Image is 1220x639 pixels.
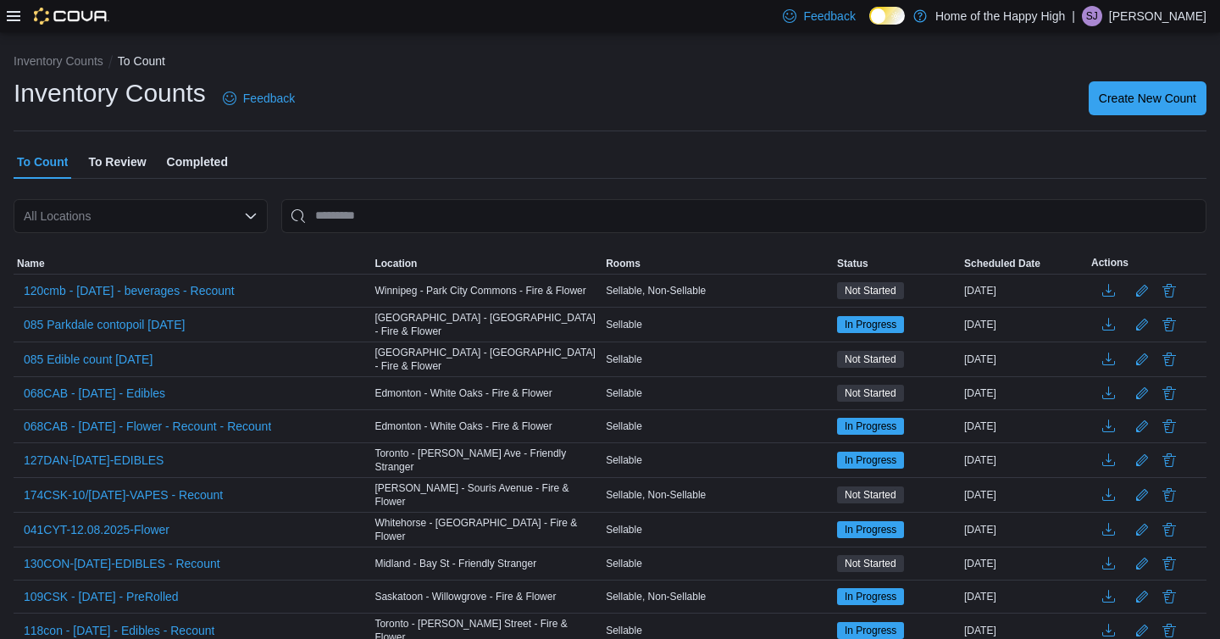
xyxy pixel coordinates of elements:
[1089,81,1206,115] button: Create New Count
[803,8,855,25] span: Feedback
[17,482,230,508] button: 174CSK-10/[DATE]-VAPES - Recount
[24,486,223,503] span: 174CSK-10/[DATE]-VAPES - Recount
[24,622,214,639] span: 118con - [DATE] - Edibles - Recount
[118,54,165,68] button: To Count
[837,418,904,435] span: In Progress
[845,352,896,367] span: Not Started
[24,316,185,333] span: 085 Parkdale contopoil [DATE]
[961,553,1088,574] div: [DATE]
[24,351,152,368] span: 085 Edible count [DATE]
[24,385,165,402] span: 068CAB - [DATE] - Edibles
[602,314,834,335] div: Sellable
[24,452,164,469] span: 127DAN-[DATE]-EDIBLES
[24,418,271,435] span: 068CAB - [DATE] - Flower - Recount - Recount
[837,282,904,299] span: Not Started
[845,419,896,434] span: In Progress
[14,253,371,274] button: Name
[845,589,896,604] span: In Progress
[374,516,599,543] span: Whitehorse - [GEOGRAPHIC_DATA] - Fire & Flower
[88,145,146,179] span: To Review
[216,81,302,115] a: Feedback
[17,381,172,406] button: 068CAB - [DATE] - Edibles
[845,556,896,571] span: Not Started
[961,416,1088,436] div: [DATE]
[602,253,834,274] button: Rooms
[1159,485,1179,505] button: Delete
[961,520,1088,540] div: [DATE]
[1132,517,1152,542] button: Edit count details
[24,588,179,605] span: 109CSK - [DATE] - PreRolled
[374,420,552,433] span: Edmonton - White Oaks - Fire & Flower
[837,257,868,270] span: Status
[374,481,599,508] span: [PERSON_NAME] - Souris Avenue - Fire & Flower
[845,283,896,298] span: Not Started
[24,521,169,538] span: 041CYT-12.08.2025-Flower
[602,383,834,403] div: Sellable
[1132,347,1152,372] button: Edit count details
[964,257,1040,270] span: Scheduled Date
[1159,520,1179,540] button: Delete
[14,76,206,110] h1: Inventory Counts
[1091,256,1128,269] span: Actions
[1159,281,1179,301] button: Delete
[602,586,834,607] div: Sellable, Non-Sellable
[1159,450,1179,470] button: Delete
[17,312,191,337] button: 085 Parkdale contopoil [DATE]
[243,90,295,107] span: Feedback
[935,6,1065,26] p: Home of the Happy High
[34,8,109,25] img: Cova
[281,199,1206,233] input: This is a search bar. After typing your query, hit enter to filter the results lower in the page.
[602,450,834,470] div: Sellable
[602,281,834,301] div: Sellable, Non-Sellable
[1159,416,1179,436] button: Delete
[845,453,896,468] span: In Progress
[17,584,186,609] button: 109CSK - [DATE] - PreRolled
[837,452,904,469] span: In Progress
[869,7,905,25] input: Dark Mode
[845,386,896,401] span: Not Started
[837,521,904,538] span: In Progress
[837,588,904,605] span: In Progress
[837,622,904,639] span: In Progress
[961,383,1088,403] div: [DATE]
[845,623,896,638] span: In Progress
[837,385,904,402] span: Not Started
[374,346,599,373] span: [GEOGRAPHIC_DATA] - [GEOGRAPHIC_DATA] - Fire & Flower
[1159,349,1179,370] button: Delete
[1159,383,1179,403] button: Delete
[17,257,45,270] span: Name
[1132,312,1152,337] button: Edit count details
[845,487,896,503] span: Not Started
[961,281,1088,301] div: [DATE]
[961,253,1088,274] button: Scheduled Date
[1132,447,1152,473] button: Edit count details
[1109,6,1206,26] p: [PERSON_NAME]
[374,311,599,338] span: [GEOGRAPHIC_DATA] - [GEOGRAPHIC_DATA] - Fire & Flower
[1159,553,1179,574] button: Delete
[1072,6,1075,26] p: |
[17,447,170,473] button: 127DAN-[DATE]-EDIBLES
[1132,414,1152,439] button: Edit count details
[602,520,834,540] div: Sellable
[1132,584,1152,609] button: Edit count details
[374,386,552,400] span: Edmonton - White Oaks - Fire & Flower
[837,555,904,572] span: Not Started
[834,253,961,274] button: Status
[1132,381,1152,406] button: Edit count details
[14,54,103,68] button: Inventory Counts
[17,278,241,303] button: 120cmb - [DATE] - beverages - Recount
[961,314,1088,335] div: [DATE]
[961,485,1088,505] div: [DATE]
[602,416,834,436] div: Sellable
[602,485,834,505] div: Sellable, Non-Sellable
[244,209,258,223] button: Open list of options
[1086,6,1098,26] span: SJ
[371,253,602,274] button: Location
[374,447,599,474] span: Toronto - [PERSON_NAME] Ave - Friendly Stranger
[14,53,1206,73] nav: An example of EuiBreadcrumbs
[1132,278,1152,303] button: Edit count details
[1132,482,1152,508] button: Edit count details
[845,317,896,332] span: In Progress
[374,590,556,603] span: Saskatoon - Willowgrove - Fire & Flower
